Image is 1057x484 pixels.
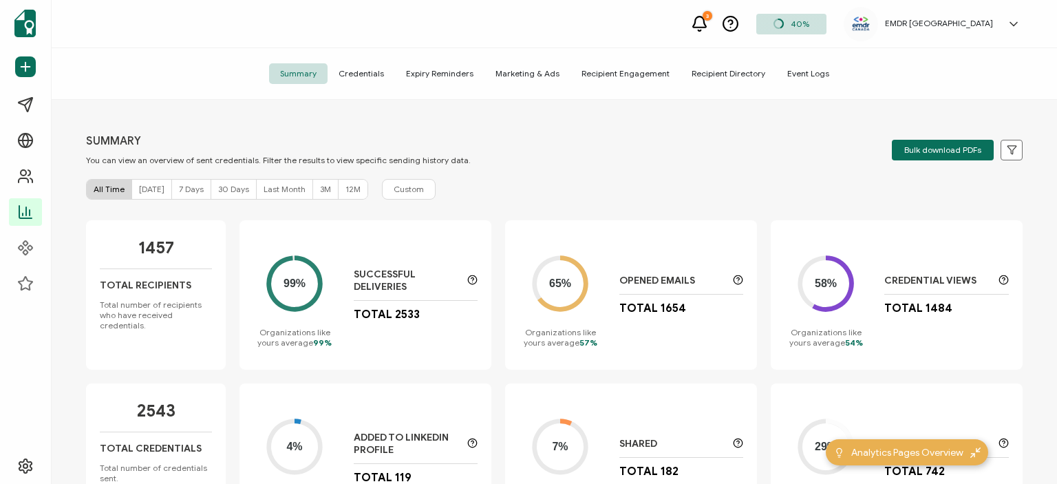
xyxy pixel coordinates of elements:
[619,275,727,287] p: Opened Emails
[320,184,331,194] span: 3M
[484,63,570,84] span: Marketing & Ads
[619,302,686,315] p: Total 1654
[86,155,471,165] p: You can view an overview of sent credentials. Filter the results to view specific sending history...
[269,63,328,84] span: Summary
[94,184,125,194] span: All Time
[703,11,712,21] div: 3
[904,146,981,154] span: Bulk download PDFs
[791,19,809,29] span: 40%
[139,184,164,194] span: [DATE]
[519,327,601,348] p: Organizations like yours average
[354,269,461,293] p: Successful Deliveries
[619,438,727,450] p: Shared
[179,184,204,194] span: 7 Days
[264,184,306,194] span: Last Month
[137,401,175,421] p: 2543
[851,15,871,33] img: 2b48e83a-b412-4013-82c0-b9b806b5185a.png
[354,432,461,456] p: Added to LinkedIn Profile
[354,308,420,322] p: Total 2533
[570,63,681,84] span: Recipient Engagement
[328,63,395,84] span: Credentials
[394,183,424,196] span: Custom
[345,184,361,194] span: 12M
[681,63,776,84] span: Recipient Directory
[885,19,993,28] h5: EMDR [GEOGRAPHIC_DATA]
[884,302,952,315] p: Total 1484
[313,337,332,348] span: 99%
[86,134,471,148] p: SUMMARY
[579,337,597,348] span: 57%
[14,10,36,37] img: sertifier-logomark-colored.svg
[218,184,249,194] span: 30 Days
[100,463,212,483] p: Total number of credentials sent.
[784,327,867,348] p: Organizations like yours average
[138,238,174,258] p: 1457
[776,63,840,84] span: Event Logs
[892,140,994,160] button: Bulk download PDFs
[884,275,992,287] p: Credential Views
[382,179,436,200] button: Custom
[253,327,336,348] p: Organizations like yours average
[100,443,202,454] p: Total Credentials
[100,299,212,330] p: Total number of recipients who have received credentials.
[828,329,1057,484] iframe: Chat Widget
[395,63,484,84] span: Expiry Reminders
[100,280,191,291] p: Total Recipients
[619,465,679,478] p: Total 182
